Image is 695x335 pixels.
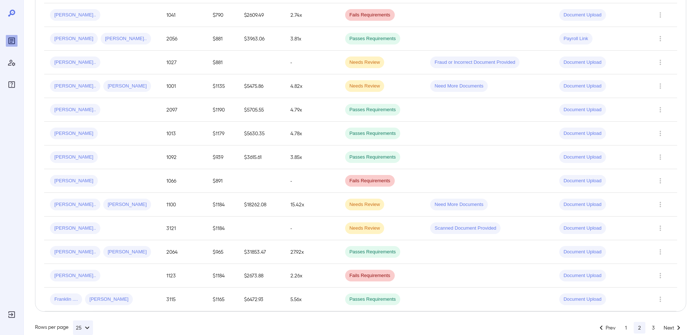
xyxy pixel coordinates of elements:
[238,264,285,288] td: $2673.88
[238,193,285,217] td: $18262.08
[655,57,666,68] button: Row Actions
[655,128,666,139] button: Row Actions
[238,98,285,122] td: $5705.55
[161,98,207,122] td: 2097
[161,27,207,51] td: 2056
[207,288,238,311] td: $1165
[207,240,238,264] td: $965
[6,35,18,47] div: Reports
[655,175,666,187] button: Row Actions
[559,225,606,232] span: Document Upload
[103,83,151,90] span: [PERSON_NAME]
[207,74,238,98] td: $1135
[345,130,400,137] span: Passes Requirements
[595,322,618,334] button: Go to previous page
[35,320,93,335] div: Rows per page
[655,293,666,305] button: Row Actions
[207,169,238,193] td: $891
[655,246,666,258] button: Row Actions
[559,272,606,279] span: Document Upload
[430,59,520,66] span: Fraud or Incorrect Document Provided
[50,249,100,256] span: [PERSON_NAME]..
[559,83,606,90] span: Document Upload
[161,74,207,98] td: 1001
[238,145,285,169] td: $3615.61
[655,151,666,163] button: Row Actions
[559,106,606,113] span: Document Upload
[50,178,98,184] span: [PERSON_NAME]
[559,130,606,137] span: Document Upload
[648,322,659,334] button: Go to page 3
[594,322,686,334] nav: pagination navigation
[559,154,606,161] span: Document Upload
[161,122,207,145] td: 1013
[238,3,285,27] td: $2609.49
[50,106,100,113] span: [PERSON_NAME]..
[345,296,400,303] span: Passes Requirements
[207,98,238,122] td: $1190
[207,145,238,169] td: $939
[207,51,238,74] td: $881
[50,83,100,90] span: [PERSON_NAME]..
[103,201,151,208] span: [PERSON_NAME]
[50,154,98,161] span: [PERSON_NAME]
[50,225,100,232] span: [PERSON_NAME]..
[50,272,100,279] span: [PERSON_NAME]..
[161,240,207,264] td: 2064
[655,270,666,281] button: Row Actions
[345,225,385,232] span: Needs Review
[50,12,100,19] span: [PERSON_NAME]..
[238,240,285,264] td: $31853.47
[207,193,238,217] td: $1184
[161,193,207,217] td: 1100
[238,288,285,311] td: $6472.93
[161,3,207,27] td: 1041
[345,201,385,208] span: Needs Review
[161,288,207,311] td: 3115
[238,27,285,51] td: $3963.06
[285,27,339,51] td: 3.81x
[655,199,666,210] button: Row Actions
[345,249,400,256] span: Passes Requirements
[50,35,98,42] span: [PERSON_NAME]
[73,320,93,335] button: 25
[207,217,238,240] td: $1184
[6,79,18,90] div: FAQ
[6,57,18,69] div: Manage Users
[634,322,645,334] button: page 2
[238,74,285,98] td: $5475.86
[559,178,606,184] span: Document Upload
[655,104,666,116] button: Row Actions
[285,193,339,217] td: 15.42x
[559,296,606,303] span: Document Upload
[285,122,339,145] td: 4.78x
[345,106,400,113] span: Passes Requirements
[161,169,207,193] td: 1066
[559,201,606,208] span: Document Upload
[345,272,395,279] span: Fails Requirements
[285,51,339,74] td: -
[345,83,385,90] span: Needs Review
[101,35,151,42] span: [PERSON_NAME]..
[655,9,666,21] button: Row Actions
[161,264,207,288] td: 1123
[161,145,207,169] td: 1092
[655,33,666,44] button: Row Actions
[50,59,100,66] span: [PERSON_NAME]..
[85,296,133,303] span: [PERSON_NAME]
[345,12,395,19] span: Fails Requirements
[285,98,339,122] td: 4.79x
[559,12,606,19] span: Document Upload
[207,122,238,145] td: $1179
[285,240,339,264] td: 27.92x
[345,178,395,184] span: Fails Requirements
[207,264,238,288] td: $1184
[655,80,666,92] button: Row Actions
[285,74,339,98] td: 4.82x
[345,35,400,42] span: Passes Requirements
[50,296,82,303] span: Franklin ....
[285,264,339,288] td: 2.26x
[103,249,151,256] span: [PERSON_NAME]
[161,217,207,240] td: 3121
[430,201,488,208] span: Need More Documents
